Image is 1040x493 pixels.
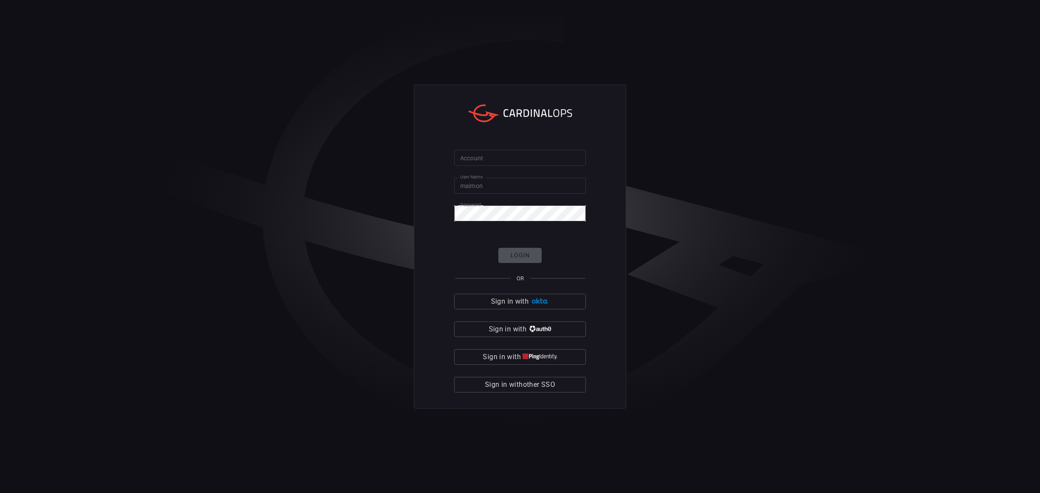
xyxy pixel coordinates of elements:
[517,275,524,282] span: OR
[523,354,557,360] img: quu4iresuhQAAAABJRU5ErkJggg==
[460,201,481,208] label: Password
[454,150,586,166] input: Type your account
[489,323,526,335] span: Sign in with
[454,294,586,309] button: Sign in with
[528,326,551,332] img: vP8Hhh4KuCH8AavWKdZY7RZgAAAAASUVORK5CYII=
[454,178,586,194] input: Type your user name
[454,349,586,365] button: Sign in with
[454,321,586,337] button: Sign in with
[454,377,586,392] button: Sign in withother SSO
[530,298,549,305] img: Ad5vKXme8s1CQAAAABJRU5ErkJggg==
[460,174,483,180] label: User Name
[485,379,555,391] span: Sign in with other SSO
[483,351,520,363] span: Sign in with
[491,295,529,308] span: Sign in with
